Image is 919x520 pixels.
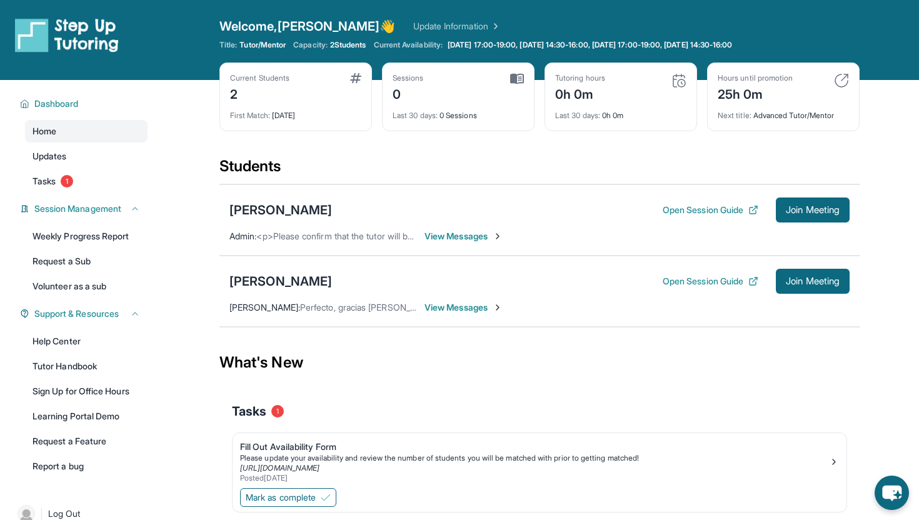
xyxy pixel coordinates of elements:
span: Tutor/Mentor [239,40,286,50]
span: View Messages [424,301,503,314]
a: Home [25,120,148,142]
button: chat-button [875,476,909,510]
a: Learning Portal Demo [25,405,148,427]
span: Tasks [232,402,266,420]
div: Fill Out Availability Form [240,441,829,453]
img: Chevron-Right [493,302,503,312]
a: Tasks1 [25,170,148,192]
span: 1 [271,405,284,417]
span: [DATE] 17:00-19:00, [DATE] 14:30-16:00, [DATE] 17:00-19:00, [DATE] 14:30-16:00 [448,40,732,50]
div: 0h 0m [555,103,686,121]
span: Updates [33,150,67,162]
a: Updates [25,145,148,167]
div: [PERSON_NAME] [229,272,332,290]
a: Tutor Handbook [25,355,148,377]
div: Posted [DATE] [240,473,829,483]
span: Log Out [48,507,81,520]
div: Students [219,156,860,184]
div: Hours until promotion [718,73,793,83]
div: 2 [230,83,289,103]
span: Join Meeting [786,206,840,214]
button: Join Meeting [776,197,850,222]
span: Capacity: [293,40,328,50]
div: 0 Sessions [393,103,524,121]
span: Admin : [229,231,256,241]
a: Volunteer as a sub [25,275,148,297]
span: Mark as complete [246,491,316,504]
div: What's New [219,335,860,390]
span: Session Management [34,202,121,215]
img: Chevron-Right [493,231,503,241]
span: Join Meeting [786,277,840,285]
div: 0 [393,83,424,103]
a: Sign Up for Office Hours [25,380,148,402]
span: Last 30 days : [555,111,600,120]
div: [DATE] [230,103,361,121]
div: [PERSON_NAME] [229,201,332,219]
span: Home [33,125,56,137]
img: Mark as complete [321,492,331,502]
img: Chevron Right [488,20,501,32]
a: [DATE] 17:00-19:00, [DATE] 14:30-16:00, [DATE] 17:00-19:00, [DATE] 14:30-16:00 [445,40,735,50]
span: 1 [61,175,73,187]
span: View Messages [424,230,503,242]
span: Welcome, [PERSON_NAME] 👋 [219,17,396,35]
span: Current Availability: [374,40,443,50]
span: Next title : [718,111,751,120]
button: Join Meeting [776,269,850,294]
button: Mark as complete [240,488,336,507]
div: Tutoring hours [555,73,605,83]
button: Open Session Guide [663,275,758,287]
span: Dashboard [34,97,79,110]
button: Dashboard [29,97,140,110]
div: Advanced Tutor/Mentor [718,103,849,121]
a: Report a bug [25,455,148,477]
button: Open Session Guide [663,204,758,216]
a: Request a Feature [25,430,148,452]
a: Help Center [25,330,148,352]
span: [PERSON_NAME] : [229,302,300,312]
div: Current Students [230,73,289,83]
a: Request a Sub [25,250,148,272]
a: [URL][DOMAIN_NAME] [240,463,319,472]
button: Session Management [29,202,140,215]
img: card [350,73,361,83]
div: 25h 0m [718,83,793,103]
a: Weekly Progress Report [25,225,148,247]
span: 2 Students [330,40,366,50]
img: card [671,73,686,88]
span: Tasks [33,175,56,187]
span: Support & Resources [34,307,119,320]
div: Sessions [393,73,424,83]
div: 0h 0m [555,83,605,103]
span: First Match : [230,111,270,120]
a: Fill Out Availability FormPlease update your availability and review the number of students you w... [233,433,846,486]
button: Support & Resources [29,307,140,320]
img: card [834,73,849,88]
span: <p>Please confirm that the tutor will be able to attend your first assigned meeting time before j... [256,231,708,241]
div: Please update your availability and review the number of students you will be matched with prior ... [240,453,829,463]
img: logo [15,17,119,52]
span: Title: [219,40,237,50]
a: Update Information [413,20,501,32]
span: Last 30 days : [393,111,438,120]
img: card [510,73,524,84]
